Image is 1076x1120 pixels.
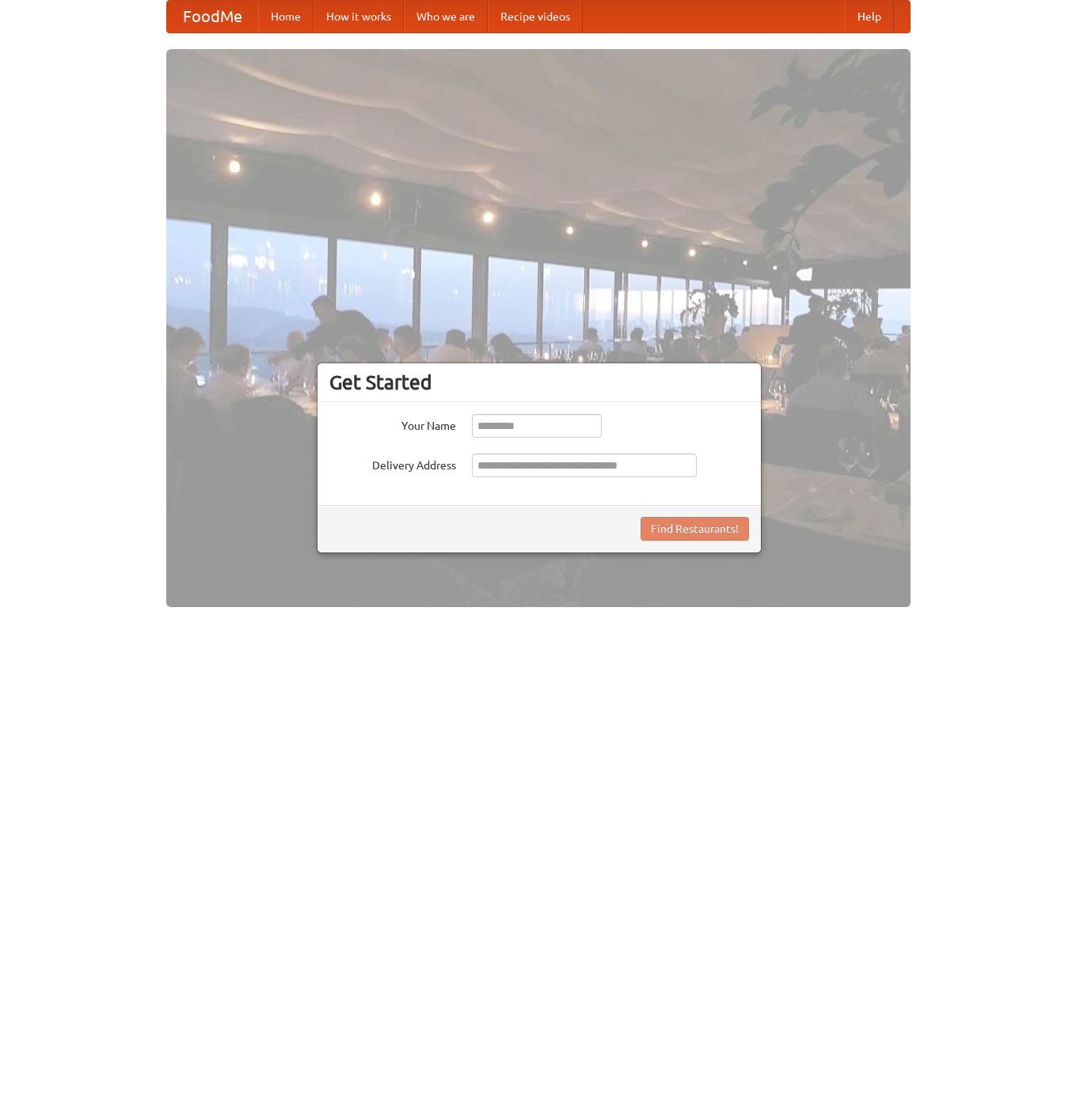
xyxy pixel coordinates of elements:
[314,1,404,32] a: How it works
[404,1,488,32] a: Who we are
[329,454,456,473] label: Delivery Address
[641,517,749,541] button: Find Restaurants!
[167,1,258,32] a: FoodMe
[329,370,749,394] h3: Get Started
[329,414,456,434] label: Your Name
[488,1,583,32] a: Recipe videos
[845,1,894,32] a: Help
[258,1,314,32] a: Home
